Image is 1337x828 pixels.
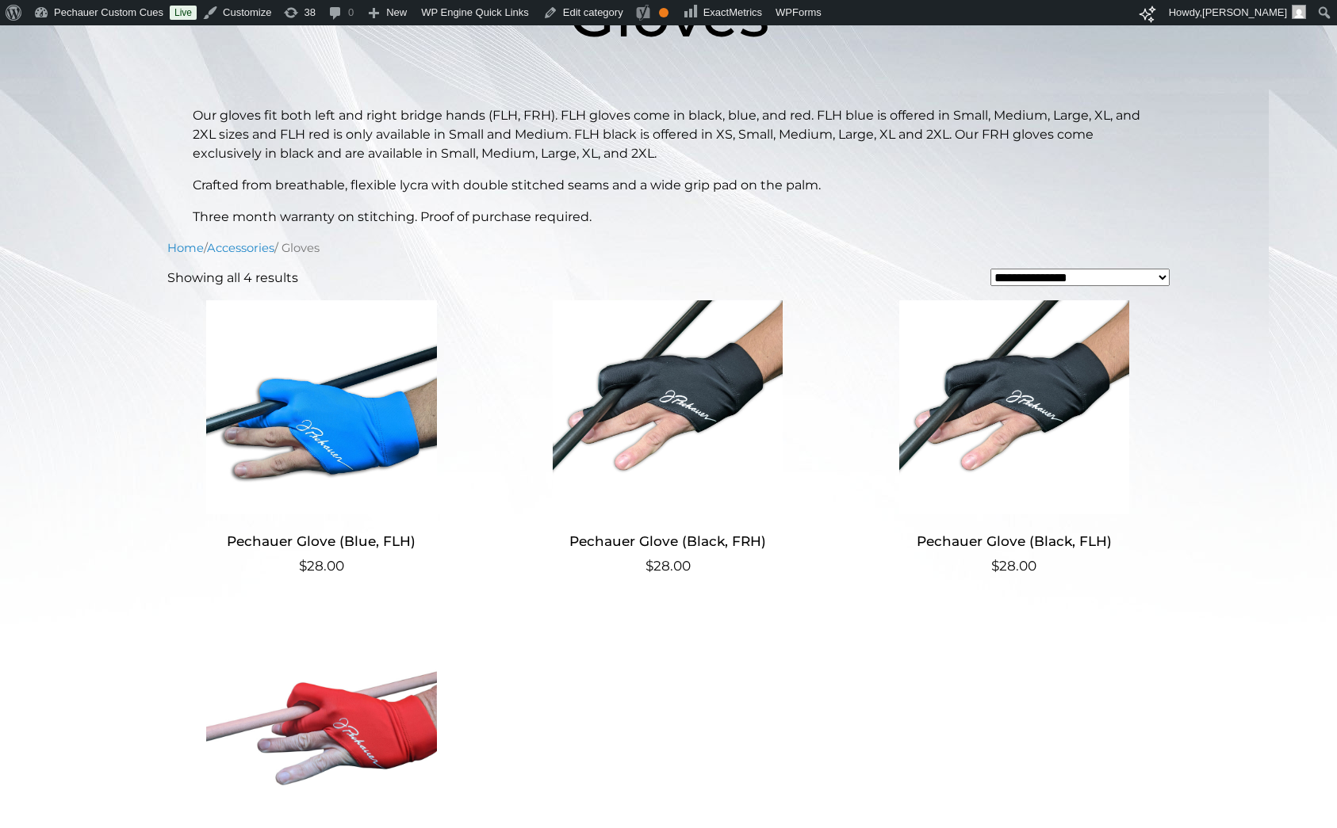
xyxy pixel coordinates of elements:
[860,527,1168,556] h2: Pechauer Glove (Black, FLH)
[299,558,344,574] bdi: 28.00
[1202,6,1287,18] span: [PERSON_NAME]
[991,558,999,574] span: $
[299,558,307,574] span: $
[167,269,298,288] p: Showing all 4 results
[860,300,1168,514] img: Pechauer Glove (Black, FLH)
[193,208,1144,227] p: Three month warranty on stitching. Proof of purchase required.
[646,558,691,574] bdi: 28.00
[207,241,274,255] a: Accessories
[193,106,1144,163] p: Our gloves fit both left and right bridge hands (FLH, FRH). FLH gloves come in black, blue, and r...
[193,176,1144,195] p: Crafted from breathable, flexible lycra with double stitched seams and a wide grip pad on the palm.
[167,239,1170,257] nav: Breadcrumb
[514,300,822,514] img: Pechauer Glove (Black, FRH)
[167,300,476,514] img: Pechauer Glove (Blue, FLH)
[167,241,204,255] a: Home
[514,300,822,577] a: Pechauer Glove (Black, FRH) $28.00
[170,6,197,20] a: Live
[659,8,668,17] div: OK
[703,6,762,18] span: ExactMetrics
[167,300,476,577] a: Pechauer Glove (Blue, FLH) $28.00
[991,558,1036,574] bdi: 28.00
[860,300,1168,577] a: Pechauer Glove (Black, FLH) $28.00
[646,558,653,574] span: $
[990,269,1170,287] select: Shop order
[514,527,822,556] h2: Pechauer Glove (Black, FRH)
[167,527,476,556] h2: Pechauer Glove (Blue, FLH)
